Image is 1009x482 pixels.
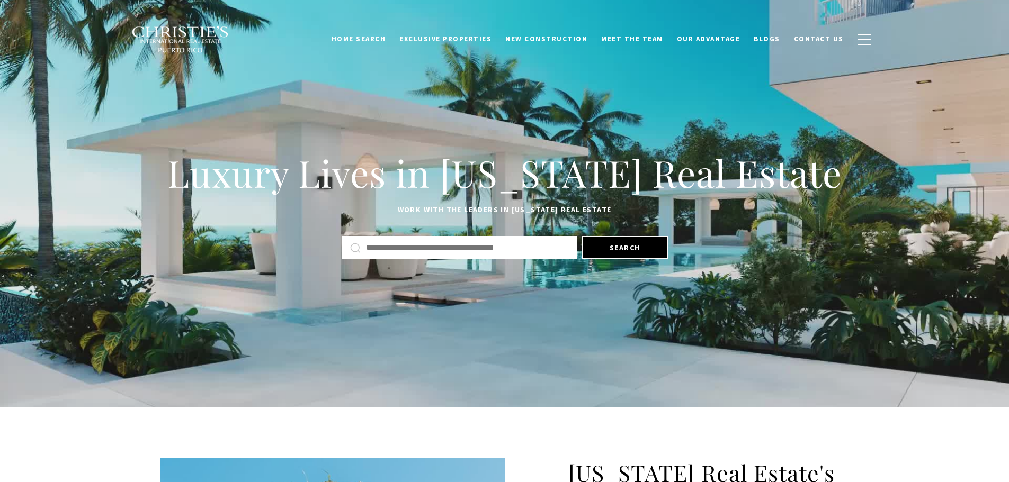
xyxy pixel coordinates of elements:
p: Work with the leaders in [US_STATE] Real Estate [160,204,849,216]
a: Home Search [325,29,393,49]
span: Blogs [754,34,780,43]
a: Meet the Team [594,29,670,49]
button: Search [582,236,668,259]
h1: Luxury Lives in [US_STATE] Real Estate [160,150,849,196]
span: New Construction [505,34,587,43]
a: Blogs [747,29,787,49]
span: Our Advantage [677,34,740,43]
a: Exclusive Properties [392,29,498,49]
a: New Construction [498,29,594,49]
img: Christie's International Real Estate black text logo [131,26,230,53]
span: Contact Us [794,34,844,43]
a: Our Advantage [670,29,747,49]
span: Exclusive Properties [399,34,492,43]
